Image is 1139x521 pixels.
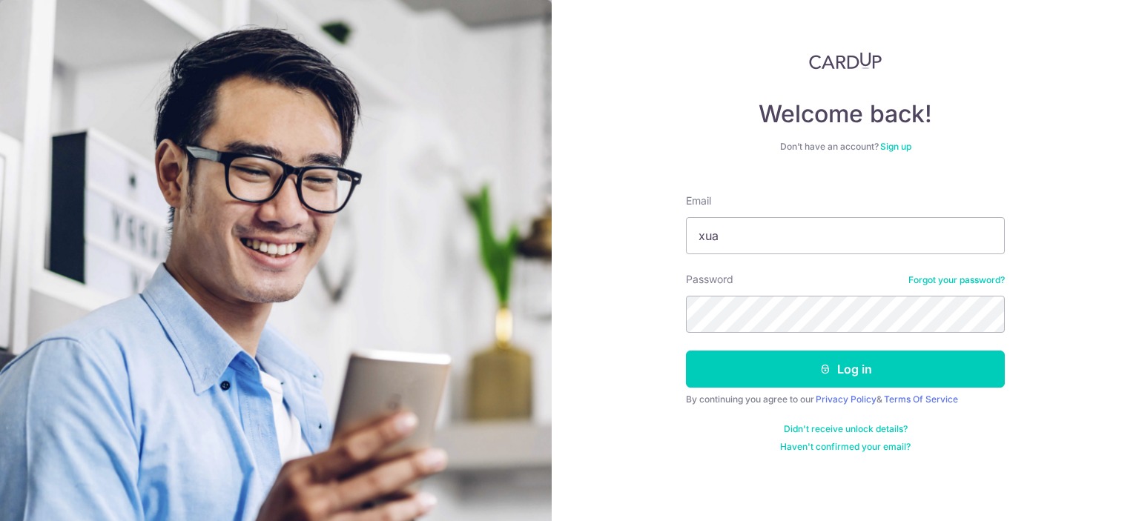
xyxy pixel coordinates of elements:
[908,274,1005,286] a: Forgot your password?
[686,394,1005,405] div: By continuing you agree to our &
[686,217,1005,254] input: Enter your Email
[884,394,958,405] a: Terms Of Service
[784,423,908,435] a: Didn't receive unlock details?
[686,351,1005,388] button: Log in
[686,141,1005,153] div: Don’t have an account?
[686,193,711,208] label: Email
[880,141,911,152] a: Sign up
[809,52,882,70] img: CardUp Logo
[816,394,876,405] a: Privacy Policy
[686,99,1005,129] h4: Welcome back!
[780,441,911,453] a: Haven't confirmed your email?
[686,272,733,287] label: Password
